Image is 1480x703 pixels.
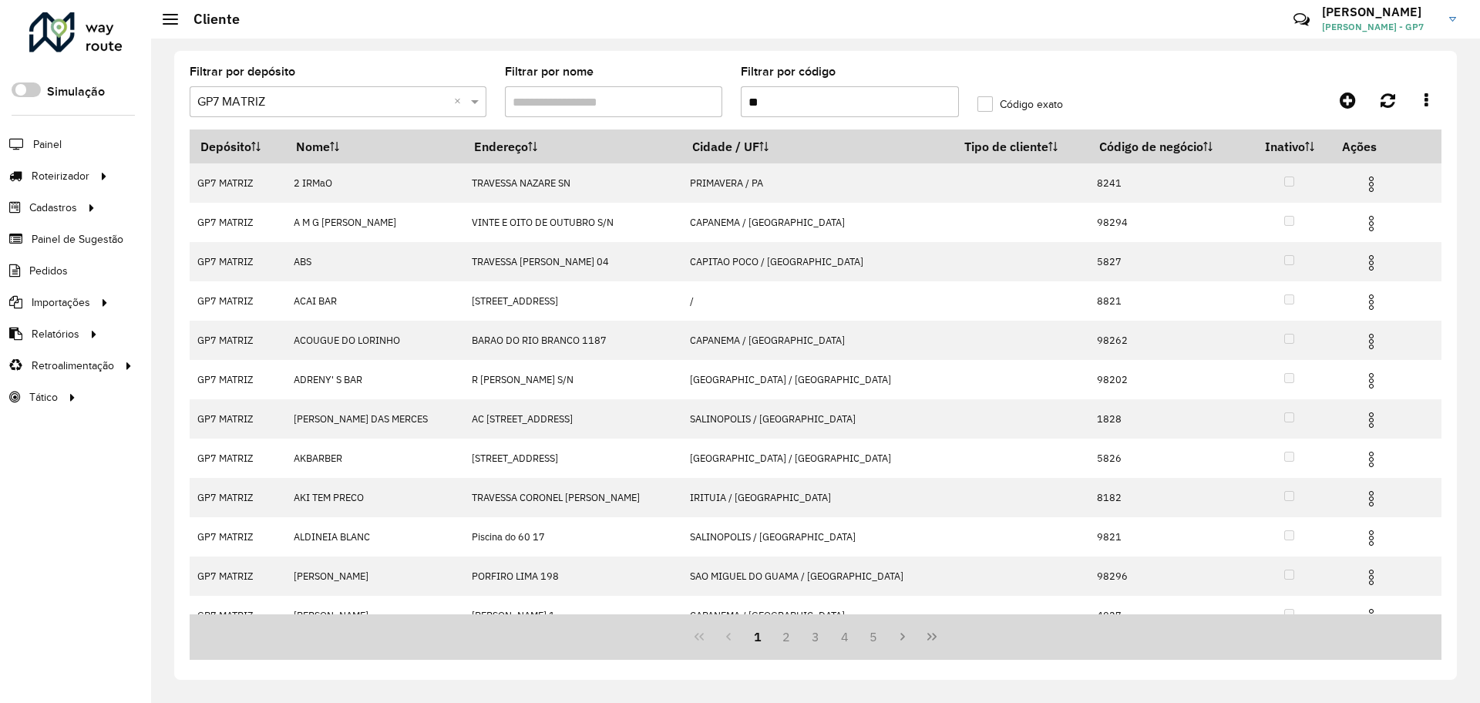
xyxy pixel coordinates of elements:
[741,62,836,81] label: Filtrar por código
[463,130,681,163] th: Endereço
[32,231,123,247] span: Painel de Sugestão
[463,321,681,360] td: BARAO DO RIO BRANCO 1187
[681,557,954,596] td: SAO MIGUEL DO GUAMA / [GEOGRAPHIC_DATA]
[463,596,681,635] td: [PERSON_NAME] 1
[32,168,89,184] span: Roteirizador
[190,517,286,557] td: GP7 MATRIZ
[463,557,681,596] td: PORFIRO LIMA 198
[286,360,464,399] td: ADRENY' S BAR
[286,203,464,242] td: A M G [PERSON_NAME]
[1088,163,1247,203] td: 8241
[286,439,464,478] td: AKBARBER
[1331,130,1424,163] th: Ações
[1088,399,1247,439] td: 1828
[743,622,772,651] button: 1
[1088,360,1247,399] td: 98202
[29,200,77,216] span: Cadastros
[681,517,954,557] td: SALINOPOLIS / [GEOGRAPHIC_DATA]
[977,96,1063,113] label: Código exato
[1088,439,1247,478] td: 5826
[1322,5,1438,19] h3: [PERSON_NAME]
[286,281,464,321] td: ACAI BAR
[190,596,286,635] td: GP7 MATRIZ
[954,130,1089,163] th: Tipo de cliente
[47,82,105,101] label: Simulação
[286,242,464,281] td: ABS
[681,242,954,281] td: CAPITAO POCO / [GEOGRAPHIC_DATA]
[33,136,62,153] span: Painel
[32,294,90,311] span: Importações
[29,389,58,405] span: Tático
[681,439,954,478] td: [GEOGRAPHIC_DATA] / [GEOGRAPHIC_DATA]
[190,321,286,360] td: GP7 MATRIZ
[681,399,954,439] td: SALINOPOLIS / [GEOGRAPHIC_DATA]
[1088,517,1247,557] td: 9821
[454,92,467,111] span: Clear all
[286,557,464,596] td: [PERSON_NAME]
[190,130,286,163] th: Depósito
[1285,3,1318,36] a: Contato Rápido
[178,11,240,28] h2: Cliente
[1248,130,1331,163] th: Inativo
[463,281,681,321] td: [STREET_ADDRESS]
[1088,478,1247,517] td: 8182
[32,326,79,342] span: Relatórios
[1322,20,1438,34] span: [PERSON_NAME] - GP7
[830,622,859,651] button: 4
[190,360,286,399] td: GP7 MATRIZ
[681,130,954,163] th: Cidade / UF
[1088,242,1247,281] td: 5827
[801,622,830,651] button: 3
[1088,203,1247,242] td: 98294
[463,517,681,557] td: Piscina do 60 17
[463,399,681,439] td: AC [STREET_ADDRESS]
[463,203,681,242] td: VINTE E OITO DE OUTUBRO S/N
[286,130,464,163] th: Nome
[286,517,464,557] td: ALDINEIA BLANC
[190,478,286,517] td: GP7 MATRIZ
[29,263,68,279] span: Pedidos
[463,360,681,399] td: R [PERSON_NAME] S/N
[463,478,681,517] td: TRAVESSA CORONEL [PERSON_NAME]
[772,622,801,651] button: 2
[190,399,286,439] td: GP7 MATRIZ
[1088,596,1247,635] td: 4827
[681,163,954,203] td: PRIMAVERA / PA
[681,321,954,360] td: CAPANEMA / [GEOGRAPHIC_DATA]
[859,622,889,651] button: 5
[681,203,954,242] td: CAPANEMA / [GEOGRAPHIC_DATA]
[1088,321,1247,360] td: 98262
[286,399,464,439] td: [PERSON_NAME] DAS MERCES
[917,622,947,651] button: Last Page
[286,163,464,203] td: 2 IRMaO
[190,242,286,281] td: GP7 MATRIZ
[190,203,286,242] td: GP7 MATRIZ
[286,321,464,360] td: ACOUGUE DO LORINHO
[888,622,917,651] button: Next Page
[505,62,594,81] label: Filtrar por nome
[1088,281,1247,321] td: 8821
[681,360,954,399] td: [GEOGRAPHIC_DATA] / [GEOGRAPHIC_DATA]
[463,163,681,203] td: TRAVESSA NAZARE SN
[190,557,286,596] td: GP7 MATRIZ
[681,478,954,517] td: IRITUIA / [GEOGRAPHIC_DATA]
[286,478,464,517] td: AKI TEM PRECO
[1088,557,1247,596] td: 98296
[463,242,681,281] td: TRAVESSA [PERSON_NAME] 04
[681,596,954,635] td: CAPANEMA / [GEOGRAPHIC_DATA]
[190,62,295,81] label: Filtrar por depósito
[190,281,286,321] td: GP7 MATRIZ
[1088,130,1247,163] th: Código de negócio
[681,281,954,321] td: /
[286,596,464,635] td: [PERSON_NAME]
[463,439,681,478] td: [STREET_ADDRESS]
[190,163,286,203] td: GP7 MATRIZ
[32,358,114,374] span: Retroalimentação
[190,439,286,478] td: GP7 MATRIZ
